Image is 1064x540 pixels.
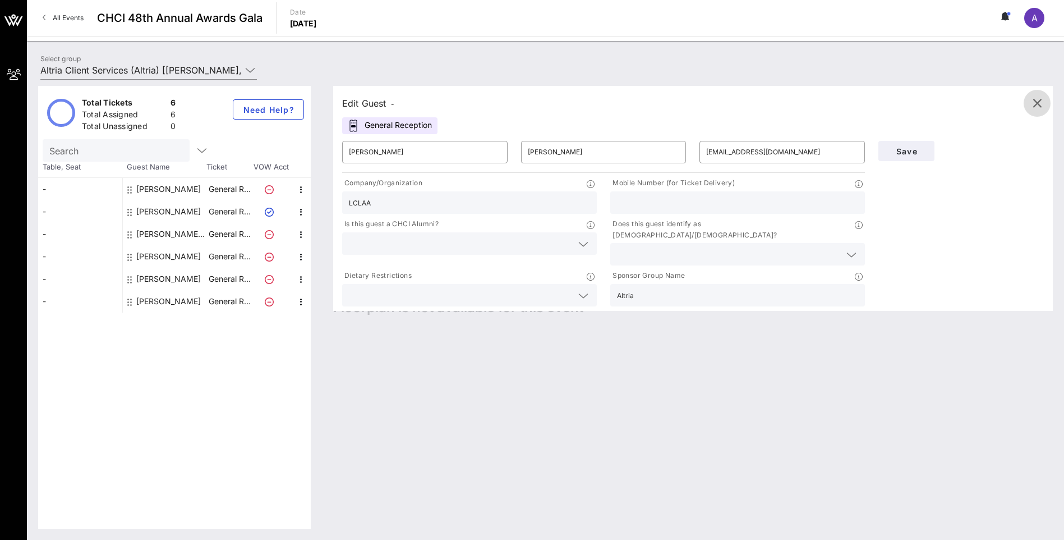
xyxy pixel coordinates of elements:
[136,245,201,268] div: Karla Pineda
[290,7,317,18] p: Date
[342,270,412,282] p: Dietary Restrictions
[82,109,166,123] div: Total Assigned
[233,99,304,120] button: Need Help?
[207,178,252,200] p: General R…
[136,290,201,313] div: Santiago Lucero
[207,223,252,245] p: General R…
[38,268,122,290] div: -
[878,141,934,161] button: Save
[38,178,122,200] div: -
[171,109,176,123] div: 6
[207,245,252,268] p: General R…
[391,100,394,108] span: -
[342,95,394,111] div: Edit Guest
[136,178,201,200] div: Andie Zuniga
[38,200,122,223] div: -
[528,143,680,161] input: Last Name*
[342,218,439,230] p: Is this guest a CHCI Alumni?
[1024,8,1044,28] div: A
[136,268,201,290] div: Pedro Cavallero
[136,223,207,245] div: Jose Parra FGS Global
[97,10,262,26] span: CHCI 48th Annual Awards Gala
[290,18,317,29] p: [DATE]
[171,97,176,111] div: 6
[610,218,855,241] p: Does this guest identify as [DEMOGRAPHIC_DATA]/[DEMOGRAPHIC_DATA]?
[136,200,201,223] div: Angela Arboleda
[122,162,206,173] span: Guest Name
[349,143,501,161] input: First Name*
[610,270,685,282] p: Sponsor Group Name
[207,200,252,223] p: General R…
[207,290,252,313] p: General R…
[342,177,422,189] p: Company/Organization
[36,9,90,27] a: All Events
[887,147,925,156] span: Save
[38,162,122,173] span: Table, Seat
[706,143,858,161] input: Email*
[206,162,251,173] span: Ticket
[207,268,252,290] p: General R…
[53,13,84,22] span: All Events
[40,54,81,63] label: Select group
[82,97,166,111] div: Total Tickets
[242,105,294,115] span: Need Help?
[38,245,122,268] div: -
[1031,12,1038,24] span: A
[342,117,437,134] div: General Reception
[251,162,291,173] span: VOW Acct
[38,290,122,313] div: -
[610,177,735,189] p: Mobile Number (for Ticket Delivery)
[82,121,166,135] div: Total Unassigned
[171,121,176,135] div: 0
[38,223,122,245] div: -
